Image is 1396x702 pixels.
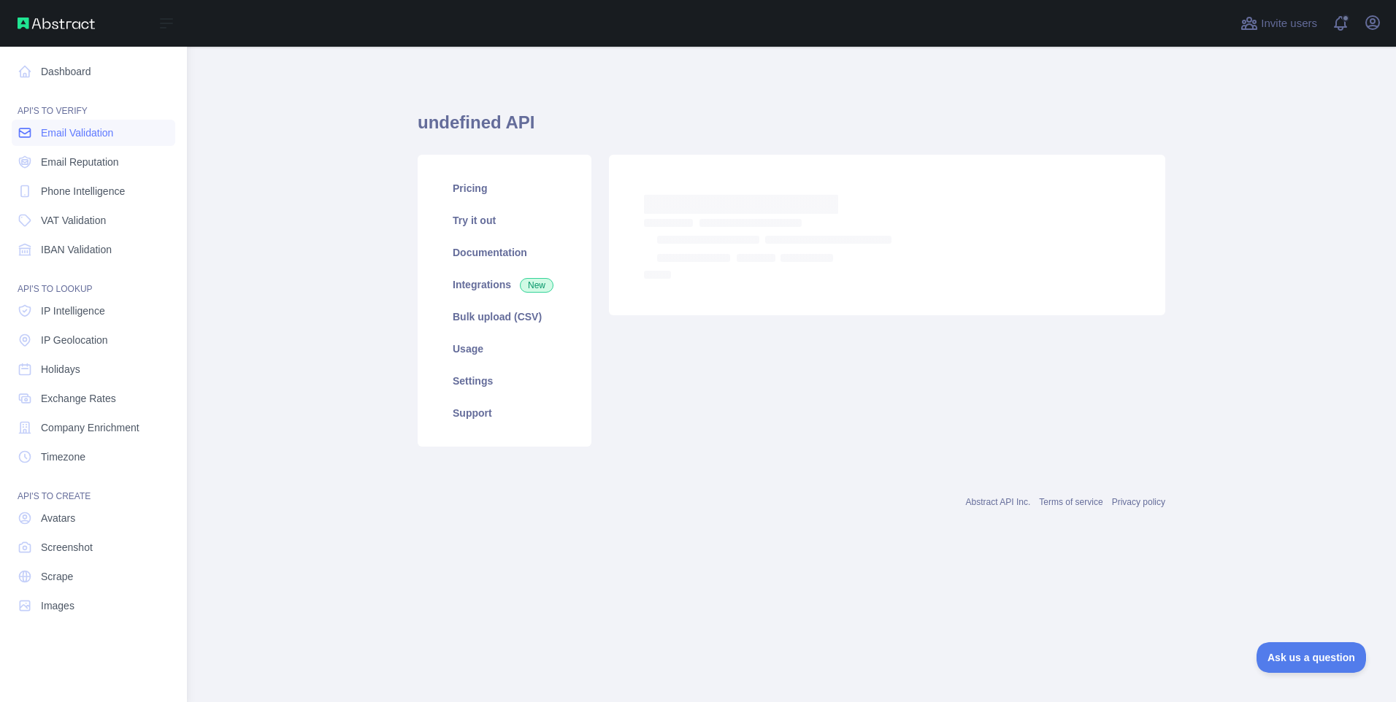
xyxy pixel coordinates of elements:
span: Company Enrichment [41,420,139,435]
a: Email Reputation [12,149,175,175]
a: Holidays [12,356,175,382]
span: Scrape [41,569,73,584]
div: API'S TO LOOKUP [12,266,175,295]
a: Support [435,397,574,429]
button: Invite users [1238,12,1320,35]
a: Terms of service [1039,497,1102,507]
span: Avatars [41,511,75,525]
a: Dashboard [12,58,175,85]
a: Pricing [435,172,574,204]
h1: undefined API [418,111,1165,146]
a: Email Validation [12,120,175,146]
a: IP Intelligence [12,298,175,324]
a: Try it out [435,204,574,236]
span: IP Geolocation [41,333,108,347]
div: API'S TO VERIFY [12,88,175,117]
a: Avatars [12,505,175,531]
span: Email Reputation [41,155,119,169]
span: Screenshot [41,540,93,555]
a: Phone Intelligence [12,178,175,204]
a: IP Geolocation [12,327,175,353]
a: Images [12,593,175,619]
a: Privacy policy [1112,497,1165,507]
a: Scrape [12,563,175,590]
a: Timezone [12,444,175,470]
a: Bulk upload (CSV) [435,301,574,333]
span: Images [41,598,74,613]
img: Abstract API [18,18,95,29]
span: Email Validation [41,126,113,140]
span: New [520,278,553,293]
span: Phone Intelligence [41,184,125,198]
a: VAT Validation [12,207,175,234]
a: Documentation [435,236,574,269]
a: Screenshot [12,534,175,560]
span: Timezone [41,450,85,464]
a: Settings [435,365,574,397]
div: API'S TO CREATE [12,473,175,502]
a: Integrations New [435,269,574,301]
a: Company Enrichment [12,414,175,441]
span: VAT Validation [41,213,106,228]
a: Usage [435,333,574,365]
span: Invite users [1261,15,1317,32]
iframe: Toggle Customer Support [1257,642,1367,673]
span: Holidays [41,362,80,377]
a: Exchange Rates [12,385,175,412]
a: Abstract API Inc. [966,497,1031,507]
span: Exchange Rates [41,391,116,406]
span: IBAN Validation [41,242,112,257]
span: IP Intelligence [41,304,105,318]
a: IBAN Validation [12,236,175,263]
